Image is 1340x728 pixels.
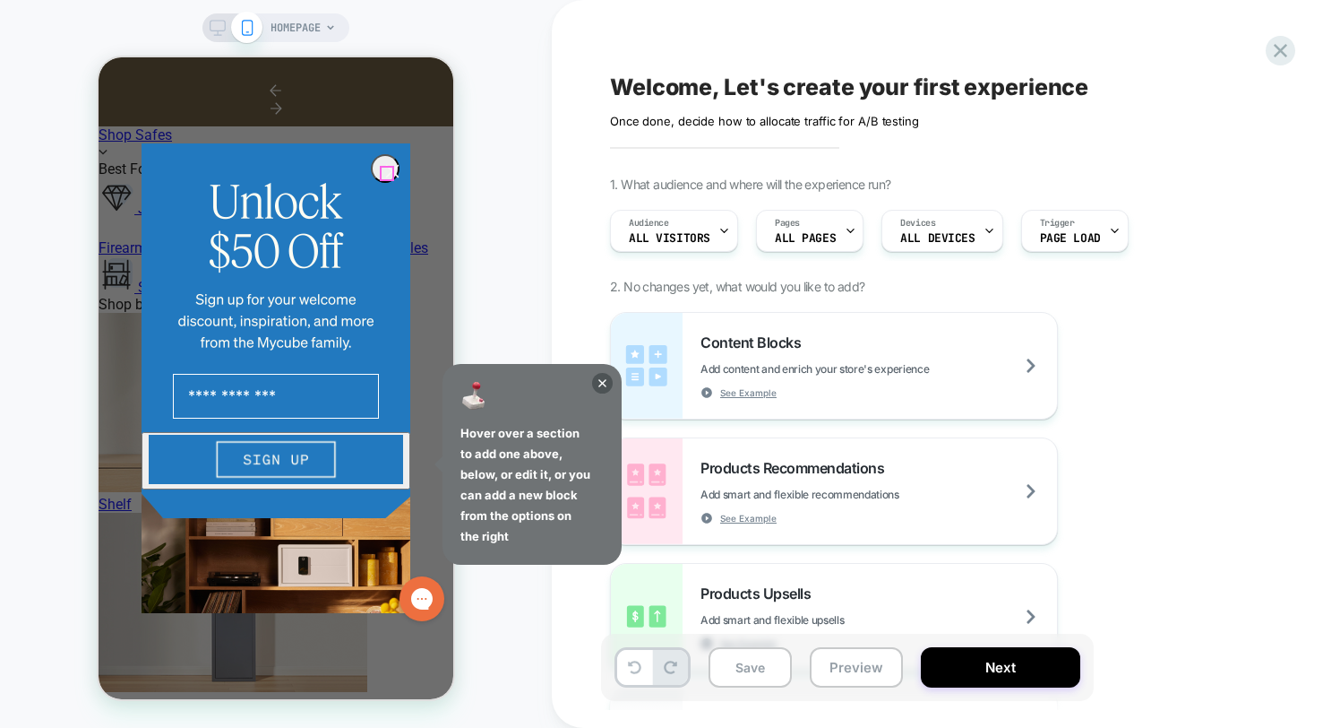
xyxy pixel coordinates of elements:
[1040,217,1075,230] span: Trigger
[700,459,893,477] span: Products Recommendations
[460,423,604,547] span: Hover over a section to add one above, below, or edit it, or you can add a new block from the opt...
[700,334,810,351] span: Content Blocks
[43,432,312,556] img: Shelf Safe
[900,217,935,230] span: Devices
[700,362,1018,376] span: Add content and enrich your store's experience
[921,647,1080,688] button: Next
[775,232,836,245] span: ALL PAGES
[720,512,777,524] span: See Example
[720,386,777,399] span: See Example
[810,647,903,688] button: Preview
[50,377,305,427] img: Submit and go next
[271,13,321,42] span: HOMEPAGE
[700,613,933,627] span: Add smart and flexible upsells
[272,97,301,126] button: Close dialog
[700,488,989,501] span: Add smart and flexible recommendations
[43,375,312,432] button: Submit and go next
[1040,232,1101,245] span: Page Load
[629,217,669,230] span: Audience
[775,217,800,230] span: Pages
[292,513,355,570] iframe: Gorgias live chat messenger
[43,86,312,303] img: Unlock $50 off when you sign up for emails from the Mycube family
[629,232,710,245] span: All Visitors
[900,232,975,245] span: ALL DEVICES
[610,177,890,192] span: 1. What audience and where will the experience run?
[74,316,280,361] input: Email Address
[700,585,820,602] span: Products Upsells
[709,647,792,688] button: Save
[610,279,864,294] span: 2. No changes yet, what would you like to add?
